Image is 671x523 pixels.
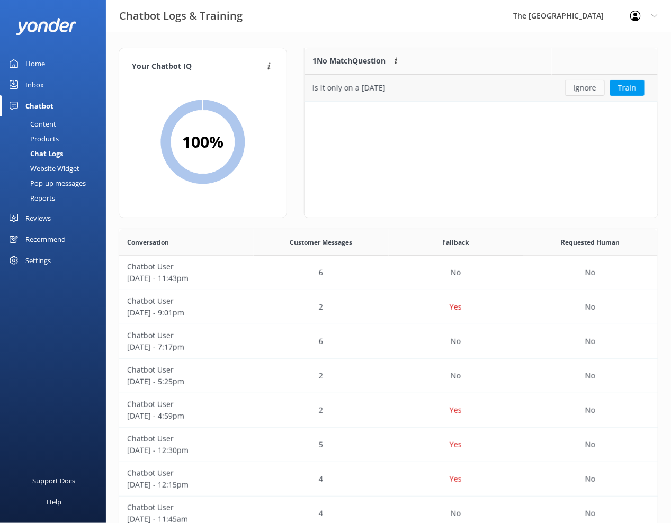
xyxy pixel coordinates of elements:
[6,176,106,191] a: Pop-up messages
[119,428,658,462] div: row
[585,301,595,313] p: No
[25,95,53,116] div: Chatbot
[127,330,246,341] p: Chatbot User
[319,301,323,313] p: 2
[119,462,658,497] div: row
[319,439,323,450] p: 5
[610,80,645,96] button: Train
[127,341,246,353] p: [DATE] - 7:17pm
[585,336,595,347] p: No
[443,237,469,247] span: Fallback
[6,161,79,176] div: Website Widget
[6,116,56,131] div: Content
[561,237,620,247] span: Requested Human
[127,433,246,445] p: Chatbot User
[6,146,63,161] div: Chat Logs
[127,399,246,410] p: Chatbot User
[585,267,595,278] p: No
[585,473,595,485] p: No
[132,61,264,73] h4: Your Chatbot IQ
[119,359,658,393] div: row
[119,393,658,428] div: row
[319,336,323,347] p: 6
[16,18,77,35] img: yonder-white-logo.png
[6,116,106,131] a: Content
[127,307,246,319] p: [DATE] - 9:01pm
[25,208,51,229] div: Reviews
[319,267,323,278] p: 6
[305,75,658,101] div: grid
[312,55,386,67] p: 1 No Match Question
[6,191,55,205] div: Reports
[451,508,461,519] p: No
[119,7,243,24] h3: Chatbot Logs & Training
[127,445,246,456] p: [DATE] - 12:30pm
[127,410,246,422] p: [DATE] - 4:59pm
[47,491,61,512] div: Help
[127,479,246,491] p: [DATE] - 12:15pm
[6,131,59,146] div: Products
[290,237,352,247] span: Customer Messages
[127,237,169,247] span: Conversation
[319,473,323,485] p: 4
[6,176,86,191] div: Pop-up messages
[585,404,595,416] p: No
[6,161,106,176] a: Website Widget
[319,508,323,519] p: 4
[127,364,246,376] p: Chatbot User
[305,75,658,101] div: row
[319,370,323,382] p: 2
[127,467,246,479] p: Chatbot User
[585,439,595,450] p: No
[319,404,323,416] p: 2
[450,301,462,313] p: Yes
[119,290,658,324] div: row
[451,370,461,382] p: No
[450,404,462,416] p: Yes
[127,273,246,284] p: [DATE] - 11:43pm
[182,129,223,155] h2: 100 %
[127,295,246,307] p: Chatbot User
[25,250,51,271] div: Settings
[6,191,106,205] a: Reports
[127,261,246,273] p: Chatbot User
[119,324,658,359] div: row
[451,267,461,278] p: No
[33,470,76,491] div: Support Docs
[585,370,595,382] p: No
[6,146,106,161] a: Chat Logs
[451,336,461,347] p: No
[119,256,658,290] div: row
[6,131,106,146] a: Products
[565,80,605,96] button: Ignore
[25,74,44,95] div: Inbox
[450,439,462,450] p: Yes
[127,502,246,513] p: Chatbot User
[25,229,66,250] div: Recommend
[312,82,386,94] div: Is it only on a [DATE]
[450,473,462,485] p: Yes
[25,53,45,74] div: Home
[127,376,246,387] p: [DATE] - 5:25pm
[585,508,595,519] p: No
